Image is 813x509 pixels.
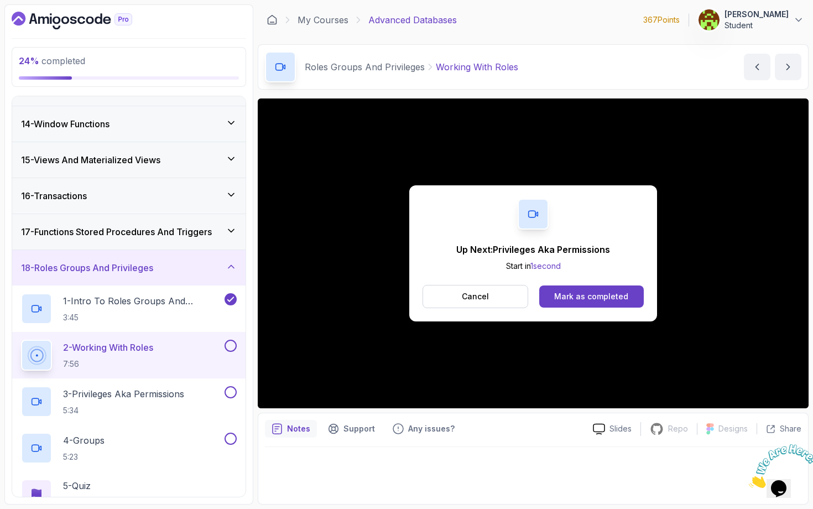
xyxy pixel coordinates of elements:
[456,261,610,272] p: Start in
[63,434,105,447] p: 4 - Groups
[305,60,425,74] p: Roles Groups And Privileges
[725,20,789,31] p: Student
[462,291,489,302] p: Cancel
[584,423,640,435] a: Slides
[21,433,237,464] button: 4-Groups5:23
[258,98,809,408] iframe: 2 - Working With Roles
[554,291,628,302] div: Mark as completed
[12,214,246,250] button: 17-Functions Stored Procedures And Triggers
[63,341,153,354] p: 2 - Working With Roles
[423,285,528,308] button: Cancel
[298,13,348,27] a: My Courses
[63,312,222,323] p: 3:45
[21,117,110,131] h3: 14 - Window Functions
[668,423,688,434] p: Repo
[775,54,801,80] button: next content
[321,420,382,438] button: Support button
[19,55,39,66] span: 24 %
[12,142,246,178] button: 15-Views And Materialized Views
[539,285,644,308] button: Mark as completed
[343,423,375,434] p: Support
[63,405,184,416] p: 5:34
[63,294,222,308] p: 1 - Intro To Roles Groups And Privileges
[744,54,770,80] button: previous content
[63,479,91,492] p: 5 - Quiz
[19,55,85,66] span: completed
[718,423,748,434] p: Designs
[408,423,455,434] p: Any issues?
[757,423,801,434] button: Share
[21,189,87,202] h3: 16 - Transactions
[21,293,237,324] button: 1-Intro To Roles Groups And Privileges3:45
[21,340,237,371] button: 2-Working With Roles7:56
[643,14,680,25] p: 367 Points
[287,423,310,434] p: Notes
[265,420,317,438] button: notes button
[21,153,160,167] h3: 15 - Views And Materialized Views
[267,14,278,25] a: Dashboard
[609,423,632,434] p: Slides
[63,387,184,401] p: 3 - Privileges Aka Permissions
[780,423,801,434] p: Share
[4,4,73,48] img: Chat attention grabber
[21,261,153,274] h3: 18 - Roles Groups And Privileges
[21,386,237,417] button: 3-Privileges Aka Permissions5:34
[698,9,804,31] button: user profile image[PERSON_NAME]Student
[744,440,813,492] iframe: chat widget
[63,359,153,370] p: 7:56
[368,13,457,27] p: Advanced Databases
[456,243,610,256] p: Up Next: Privileges Aka Permissions
[63,451,105,463] p: 5:23
[386,420,461,438] button: Feedback button
[725,9,789,20] p: [PERSON_NAME]
[530,261,561,271] span: 1 second
[12,250,246,285] button: 18-Roles Groups And Privileges
[12,178,246,214] button: 16-Transactions
[12,12,158,29] a: Dashboard
[21,225,212,238] h3: 17 - Functions Stored Procedures And Triggers
[699,9,720,30] img: user profile image
[436,60,518,74] p: Working With Roles
[12,106,246,142] button: 14-Window Functions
